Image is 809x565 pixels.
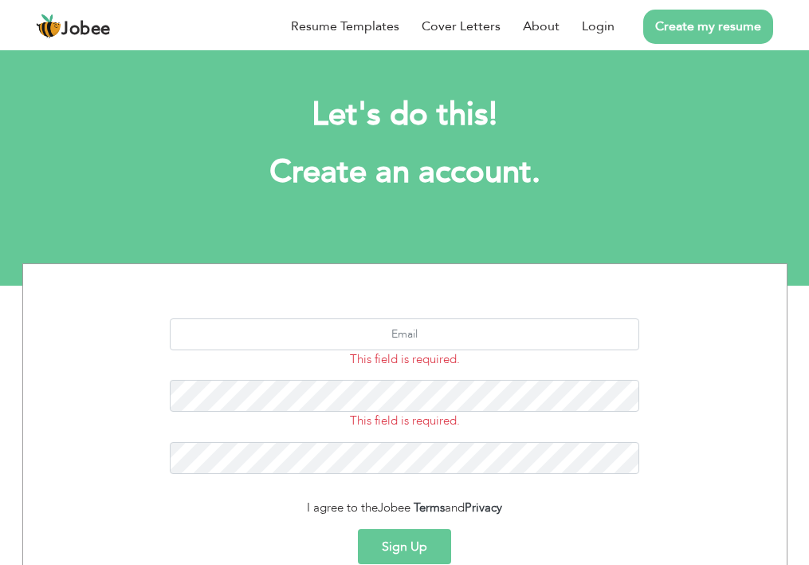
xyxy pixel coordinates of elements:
[643,10,773,44] a: Create my resume
[523,17,560,36] a: About
[378,500,410,516] span: Jobee
[139,94,671,136] h2: Let's do this!
[358,529,451,564] button: Sign Up
[582,17,615,36] a: Login
[350,413,460,429] span: This field is required.
[35,499,775,517] div: I agree to the and
[170,318,639,350] input: Email
[291,17,399,36] a: Resume Templates
[139,152,671,193] h1: Create an account.
[350,351,460,367] span: This field is required.
[465,500,502,516] a: Privacy
[422,17,501,36] a: Cover Letters
[414,500,445,516] a: Terms
[36,14,61,39] img: jobee.io
[36,14,111,39] a: Jobee
[61,21,111,38] span: Jobee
